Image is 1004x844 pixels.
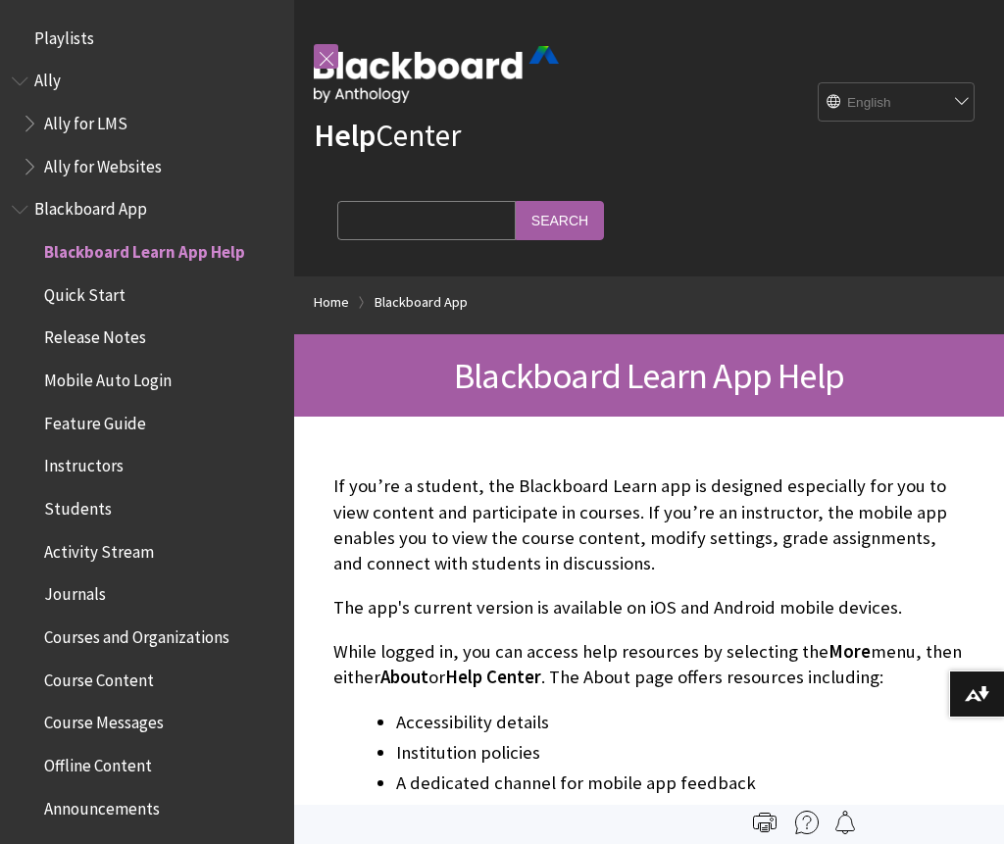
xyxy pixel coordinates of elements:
[375,290,468,315] a: Blackboard App
[44,535,154,562] span: Activity Stream
[396,770,965,797] li: A dedicated channel for mobile app feedback
[12,65,282,183] nav: Book outline for Anthology Ally Help
[314,290,349,315] a: Home
[44,150,162,176] span: Ally for Websites
[44,407,146,433] span: Feature Guide
[44,621,229,647] span: Courses and Organizations
[833,811,857,834] img: Follow this page
[314,46,559,103] img: Blackboard by Anthology
[44,235,245,262] span: Blackboard Learn App Help
[314,116,376,155] strong: Help
[44,707,164,733] span: Course Messages
[44,492,112,519] span: Students
[516,201,604,239] input: Search
[333,473,965,576] p: If you’re a student, the Blackboard Learn app is designed especially for you to view content and ...
[380,666,428,688] span: About
[333,595,965,621] p: The app's current version is available on iOS and Android mobile devices.
[819,83,976,123] select: Site Language Selector
[34,22,94,48] span: Playlists
[34,193,147,220] span: Blackboard App
[396,800,965,827] li: Privacy policies
[44,664,154,690] span: Course Content
[44,578,106,605] span: Journals
[44,749,152,775] span: Offline Content
[454,353,844,398] span: Blackboard Learn App Help
[44,450,124,476] span: Instructors
[445,666,541,688] span: Help Center
[44,322,146,348] span: Release Notes
[314,116,461,155] a: HelpCenter
[396,709,965,736] li: Accessibility details
[333,639,965,690] p: While logged in, you can access help resources by selecting the menu, then either or . The About ...
[34,65,61,91] span: Ally
[753,811,777,834] img: Print
[795,811,819,834] img: More help
[44,278,125,305] span: Quick Start
[828,640,871,663] span: More
[396,739,965,767] li: Institution policies
[44,792,160,819] span: Announcements
[44,107,127,133] span: Ally for LMS
[12,22,282,55] nav: Book outline for Playlists
[44,364,172,390] span: Mobile Auto Login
